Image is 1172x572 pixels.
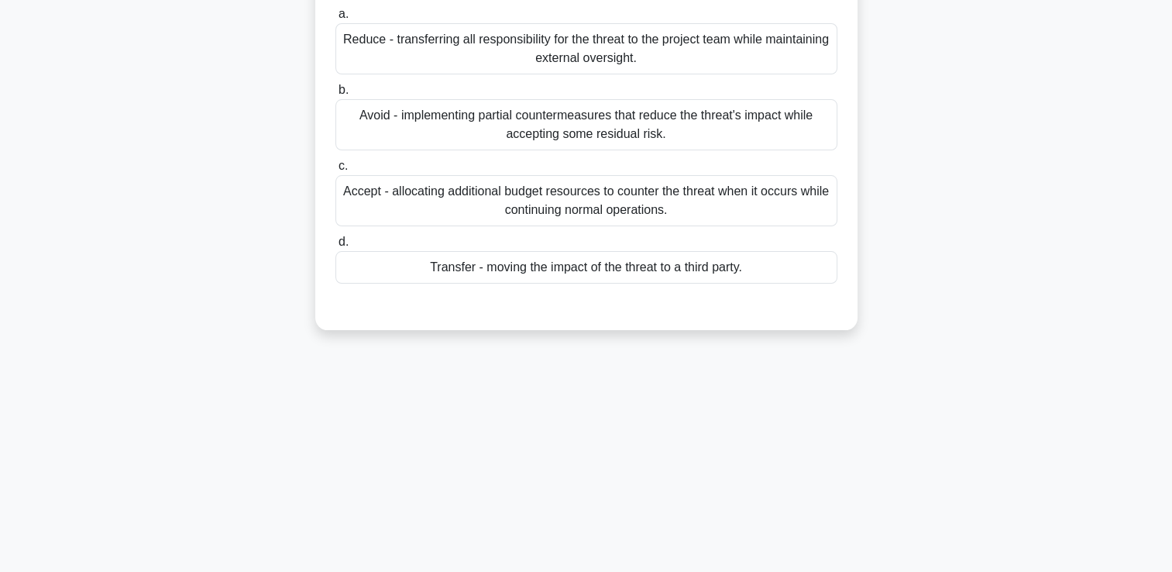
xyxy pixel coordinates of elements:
[339,7,349,20] span: a.
[339,235,349,248] span: d.
[335,175,837,226] div: Accept - allocating additional budget resources to counter the threat when it occurs while contin...
[335,251,837,284] div: Transfer - moving the impact of the threat to a third party.
[339,159,348,172] span: c.
[335,23,837,74] div: Reduce - transferring all responsibility for the threat to the project team while maintaining ext...
[339,83,349,96] span: b.
[335,99,837,150] div: Avoid - implementing partial countermeasures that reduce the threat's impact while accepting some...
